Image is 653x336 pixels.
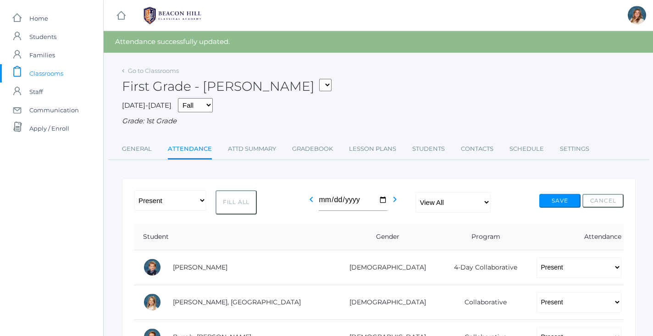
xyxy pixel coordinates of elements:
button: Fill All [216,190,257,215]
a: chevron_right [389,198,400,207]
a: chevron_left [306,198,317,207]
button: Save [539,194,581,208]
i: chevron_right [389,194,400,205]
td: [DEMOGRAPHIC_DATA] [332,285,437,319]
a: Lesson Plans [349,140,396,158]
div: Grade: 1st Grade [122,116,636,127]
a: Attendance [168,140,212,160]
div: Isla Armstrong [143,293,161,311]
button: Cancel [582,194,624,208]
img: 1_BHCALogos-05.png [138,4,207,27]
td: [DEMOGRAPHIC_DATA] [332,250,437,285]
td: Collaborative [437,285,527,319]
a: Contacts [461,140,493,158]
span: [DATE]-[DATE] [122,101,172,110]
a: General [122,140,152,158]
th: Program [437,224,527,250]
i: chevron_left [306,194,317,205]
a: [PERSON_NAME] [173,263,227,271]
a: [PERSON_NAME], [GEOGRAPHIC_DATA] [173,298,301,306]
a: Schedule [509,140,544,158]
span: Home [29,9,48,28]
td: 4-Day Collaborative [437,250,527,285]
span: Students [29,28,56,46]
span: Families [29,46,55,64]
th: Student [134,224,332,250]
a: Settings [560,140,589,158]
a: Students [412,140,445,158]
div: Nolan Alstot [143,258,161,276]
span: Communication [29,101,79,119]
span: Classrooms [29,64,63,83]
a: Attd Summary [228,140,276,158]
h2: First Grade - [PERSON_NAME] [122,79,332,94]
th: Gender [332,224,437,250]
span: Apply / Enroll [29,119,69,138]
th: Attendance [527,224,624,250]
a: Go to Classrooms [128,67,179,74]
div: Liv Barber [628,6,646,24]
span: Staff [29,83,43,101]
div: Attendance successfully updated. [104,31,653,53]
a: Gradebook [292,140,333,158]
